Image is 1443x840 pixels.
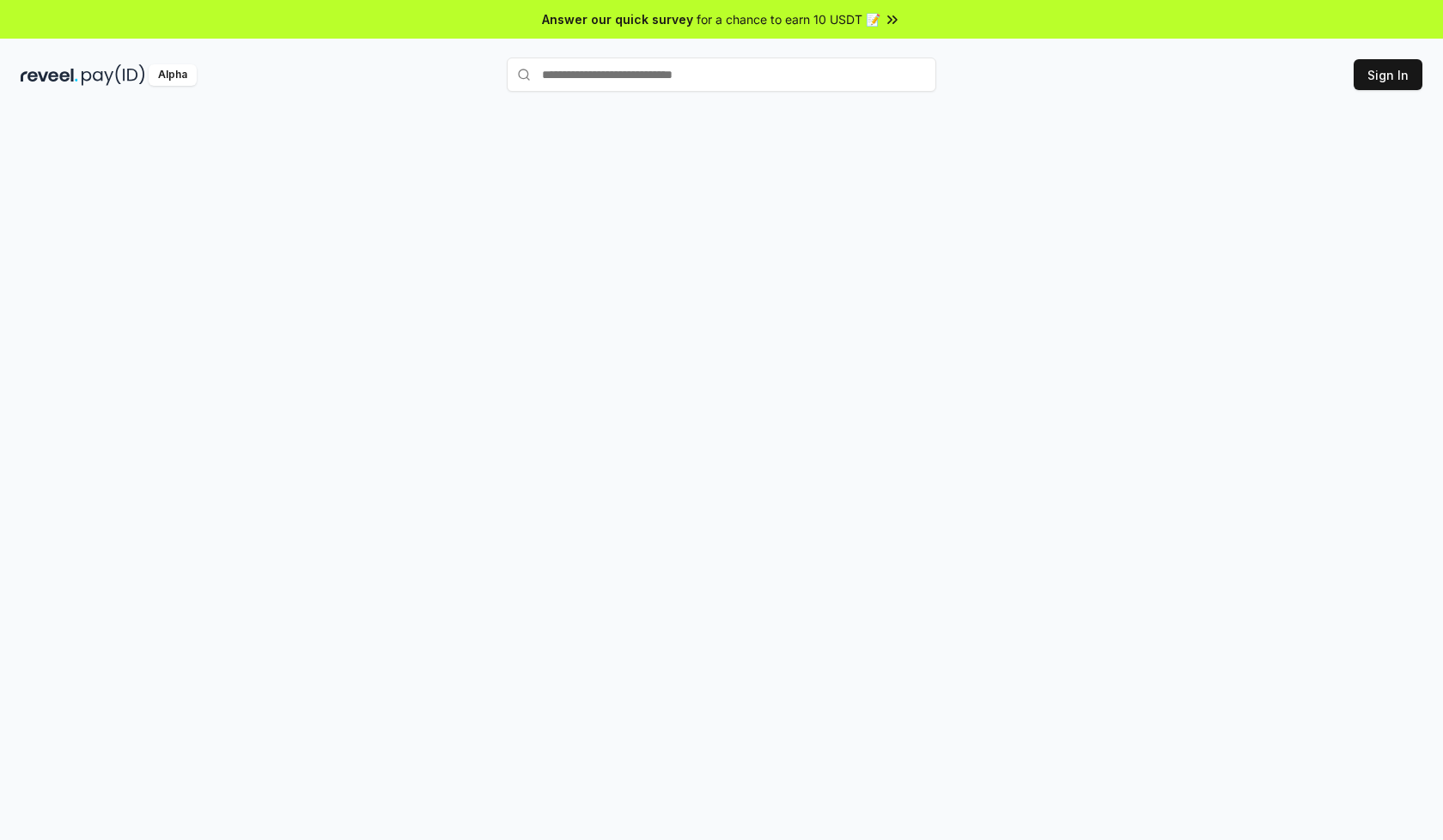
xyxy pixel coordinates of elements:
[542,10,693,28] span: Answer our quick survey
[697,10,880,28] span: for a chance to earn 10 USDT 📝
[1354,59,1422,90] button: Sign In
[149,64,197,86] div: Alpha
[82,64,145,86] img: pay_id
[21,64,78,86] img: reveel_dark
